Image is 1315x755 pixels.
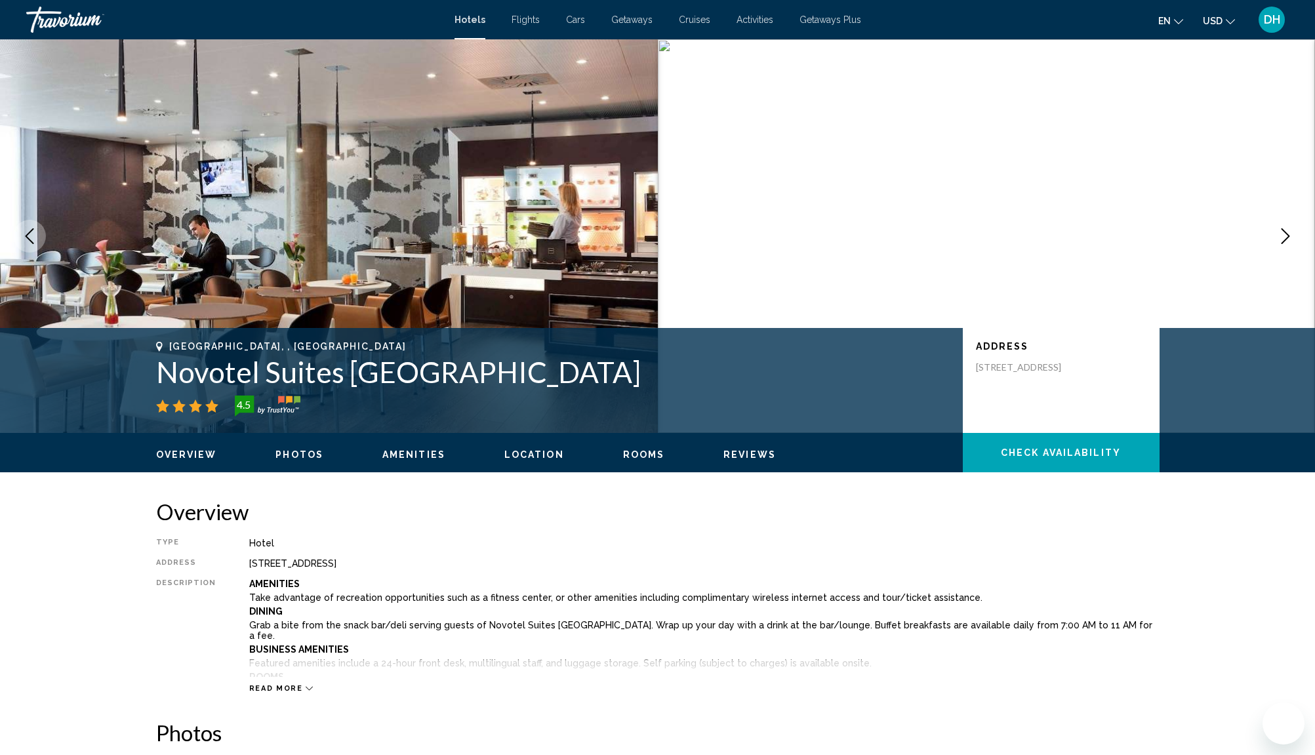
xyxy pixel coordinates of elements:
span: en [1158,16,1171,26]
iframe: Button to launch messaging window [1263,703,1305,745]
button: Previous image [13,220,46,253]
span: Check Availability [1001,448,1121,459]
button: Overview [156,449,217,460]
button: Location [504,449,564,460]
button: User Menu [1255,6,1289,33]
div: Hotel [249,538,1160,548]
a: Getaways [611,14,653,25]
a: Hotels [455,14,485,25]
button: Reviews [723,449,776,460]
a: Getaways Plus [799,14,861,25]
img: trustyou-badge-hor.svg [235,396,300,417]
span: USD [1203,16,1223,26]
div: Address [156,558,216,569]
button: Photos [275,449,323,460]
a: Flights [512,14,540,25]
span: DH [1264,13,1280,26]
p: Take advantage of recreation opportunities such as a fitness center, or other amenities including... [249,592,1160,603]
p: [STREET_ADDRESS] [976,361,1081,373]
div: Type [156,538,216,548]
button: Rooms [623,449,665,460]
div: 4.5 [231,397,257,413]
a: Cruises [679,14,710,25]
h1: Novotel Suites [GEOGRAPHIC_DATA] [156,355,950,389]
button: Amenities [382,449,445,460]
button: Change language [1158,11,1183,30]
a: Cars [566,14,585,25]
div: Description [156,579,216,677]
button: Change currency [1203,11,1235,30]
a: Activities [737,14,773,25]
a: Travorium [26,7,441,33]
p: Grab a bite from the snack bar/deli serving guests of Novotel Suites [GEOGRAPHIC_DATA]. Wrap up y... [249,620,1160,641]
span: [GEOGRAPHIC_DATA], , [GEOGRAPHIC_DATA] [169,341,407,352]
h2: Overview [156,499,1160,525]
button: Read more [249,684,314,693]
span: Read more [249,684,303,693]
b: Amenities [249,579,300,589]
button: Next image [1269,220,1302,253]
div: [STREET_ADDRESS] [249,558,1160,569]
b: Business Amenities [249,644,349,655]
button: Check Availability [963,433,1160,472]
p: Address [976,341,1146,352]
b: Dining [249,606,283,617]
h2: Photos [156,720,1160,746]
